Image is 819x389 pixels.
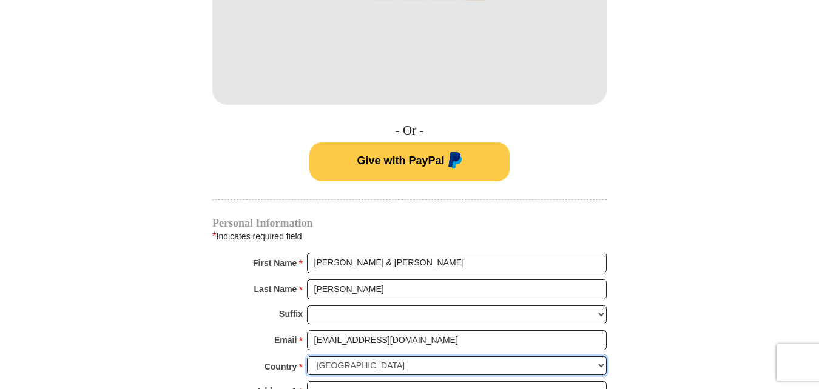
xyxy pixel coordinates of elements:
[265,358,297,375] strong: Country
[212,123,607,138] h4: - Or -
[274,331,297,348] strong: Email
[309,142,510,181] button: Give with PayPal
[279,305,303,322] strong: Suffix
[357,155,444,167] span: Give with PayPal
[254,281,297,298] strong: Last Name
[212,228,607,244] div: Indicates required field
[445,152,462,171] img: paypal
[212,218,607,228] h4: Personal Information
[253,254,297,271] strong: First Name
